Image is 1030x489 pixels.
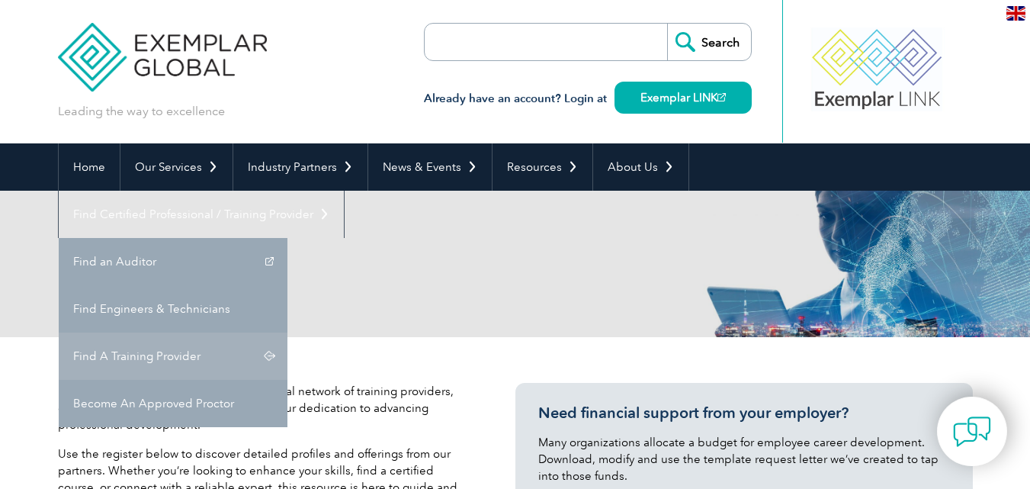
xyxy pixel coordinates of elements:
[59,238,287,285] a: Find an Auditor
[120,143,233,191] a: Our Services
[59,285,287,333] a: Find Engineers & Technicians
[424,89,752,108] h3: Already have an account? Login at
[593,143,688,191] a: About Us
[717,93,726,101] img: open_square.png
[59,333,287,380] a: Find A Training Provider
[59,380,287,427] a: Become An Approved Proctor
[538,434,950,484] p: Many organizations allocate a budget for employee career development. Download, modify and use th...
[59,191,344,238] a: Find Certified Professional / Training Provider
[538,404,950,423] h3: Need financial support from your employer?
[233,143,367,191] a: Industry Partners
[493,143,592,191] a: Resources
[667,24,751,60] input: Search
[368,143,492,191] a: News & Events
[58,383,470,433] p: Exemplar Global proudly works with a global network of training providers, consultants, and organ...
[614,82,752,114] a: Exemplar LINK
[953,413,991,451] img: contact-chat.png
[59,143,120,191] a: Home
[58,252,698,276] h2: Client Register
[58,103,225,120] p: Leading the way to excellence
[1006,6,1025,21] img: en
